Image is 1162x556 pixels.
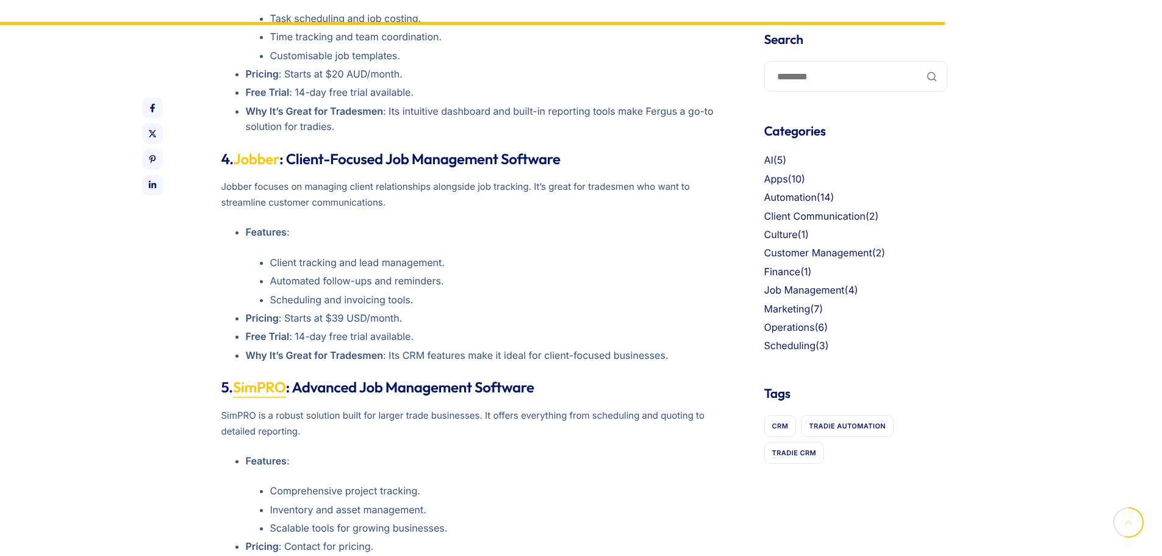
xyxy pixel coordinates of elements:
p: : Starts at $20 AUD/month. [246,67,728,82]
p: : Contact for pricing. [246,539,728,555]
nav: Categories [764,153,947,354]
a: Culture [764,228,798,240]
p: : Starts at $39 USD/month. [246,311,728,327]
h4: Tags [764,385,947,403]
li: (5) [764,153,947,168]
li: (2) [764,209,947,225]
strong: Pricing [246,312,279,324]
strong: Why It’s Great for Tradesmen [246,105,383,117]
li: (4) [764,283,947,298]
a: Share on Facebook [142,98,163,118]
p: : 14-day free trial available. [246,329,728,345]
a: Scheduling [764,339,816,352]
p: : [246,225,728,240]
a: Jobber [234,150,279,168]
li: Scheduling and invoicing tools. [270,292,728,308]
p: : [246,453,728,469]
a: AI [764,154,773,166]
strong: Free Trial [246,86,290,98]
a: Apps [764,173,788,185]
a: CRM (1 item) [764,415,797,437]
li: Client tracking and lead management. [270,255,728,271]
li: Task scheduling and job costing. [270,11,728,27]
li: (1) [764,227,947,243]
a: Share on X [142,123,163,144]
h4: Search [764,31,947,49]
p: SimPRO is a robust solution built for larger trade businesses. It offers everything from scheduli... [221,408,728,440]
a: Finance [764,265,801,278]
li: Scalable tools for growing businesses. [270,521,728,536]
li: (6) [764,320,947,336]
p: : Its intuitive dashboard and built-in reporting tools make Fergus a go-to solution for tradies. [246,104,728,135]
li: Time tracking and team coordination. [270,29,728,45]
a: Marketing [764,303,811,315]
a: Share on LinkedIn [142,175,163,195]
li: (14) [764,190,947,206]
li: Automated follow-ups and reminders. [270,273,728,289]
li: Comprehensive project tracking. [270,483,728,499]
p: Jobber focuses on managing client relationships alongside job tracking. It’s great for tradesmen ... [221,179,728,211]
a: Tradie CRM (1 item) [764,442,825,464]
p: : 14-day free trial available. [246,85,728,101]
strong: Features [246,226,287,238]
a: Tradie Automation (1 item) [801,415,894,437]
li: (2) [764,245,947,261]
strong: Free Trial [246,330,290,342]
strong: Pricing [246,540,279,552]
a: Customer Management [764,247,872,259]
li: Customisable job templates. [270,48,728,64]
a: Share on Pinterest [142,149,163,170]
h4: Categories [764,122,947,140]
a: SimPRO [233,378,286,397]
li: Inventory and asset management. [270,502,728,518]
li: (10) [764,171,947,187]
strong: 5. : Advanced Job Management Software [221,378,534,397]
p: : Its CRM features make it ideal for client-focused businesses. [246,348,728,364]
a: Job Management [764,284,845,296]
strong: Features [246,455,287,467]
a: Operations [764,321,815,333]
strong: Why It’s Great for Tradesmen [246,349,383,361]
li: (7) [764,301,947,317]
li: (3) [764,338,947,354]
strong: Pricing [246,68,279,80]
strong: 4. : Client-Focused Job Management Software [221,150,561,168]
a: Client Communication [764,210,866,222]
nav: Tags [764,410,947,464]
li: (1) [764,264,947,280]
a: Automation [764,191,817,203]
